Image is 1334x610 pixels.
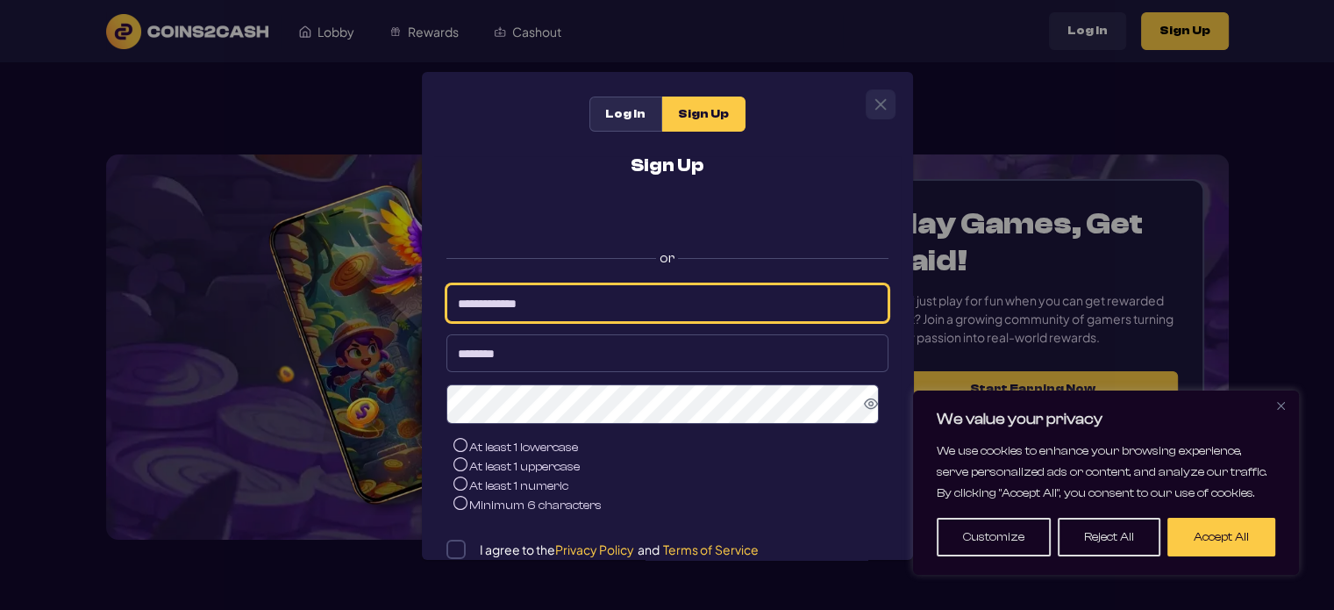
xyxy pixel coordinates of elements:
li: At least 1 uppercase [453,457,888,477]
span: Log In [605,107,646,122]
label: or [446,234,888,272]
li: At least 1 numeric [453,477,888,496]
img: Close [1277,402,1285,410]
button: Close [1270,395,1291,416]
div: Log In [589,97,662,132]
svg: Show Password [864,397,878,411]
button: Accept All [1167,518,1275,556]
h2: Sign Up [631,156,704,175]
iframe: Sign in with Google Button [483,197,852,236]
p: We use cookies to enhance your browsing experience, serve personalized ads or content, and analyz... [937,441,1275,504]
p: I agree to the and [480,542,759,557]
p: We value your privacy [937,409,1275,430]
li: At least 1 lowercase [453,438,888,457]
span: Terms of Service [663,542,759,557]
button: Customize [937,518,1051,556]
button: Reject All [1058,518,1160,556]
span: Privacy Policy [555,542,634,557]
li: Minimum 6 characters [453,496,888,515]
button: Close [867,90,895,118]
span: Sign Up [678,107,729,122]
div: We value your privacy [913,391,1299,575]
div: Sign Up [662,97,745,132]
